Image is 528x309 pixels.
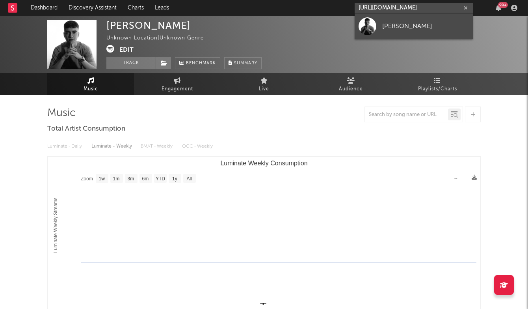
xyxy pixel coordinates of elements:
a: Benchmark [175,57,220,69]
button: 99+ [496,5,501,11]
a: Live [221,73,307,95]
span: Playlists/Charts [418,84,457,94]
span: Music [84,84,98,94]
text: → [454,176,458,181]
span: Audience [339,84,363,94]
a: Playlists/Charts [394,73,481,95]
a: Music [47,73,134,95]
button: Edit [119,45,134,55]
text: 1m [113,176,120,182]
input: Search for artists [355,3,473,13]
text: 6m [142,176,149,182]
span: Benchmark [186,59,216,68]
span: Live [259,84,269,94]
text: All [186,176,191,182]
text: 3m [128,176,134,182]
a: [PERSON_NAME] [355,13,473,39]
text: Zoom [81,176,93,182]
text: 1w [99,176,105,182]
text: 1y [172,176,177,182]
span: Engagement [162,84,193,94]
div: 99 + [498,2,508,8]
div: [PERSON_NAME] [106,20,191,31]
a: Audience [307,73,394,95]
input: Search by song name or URL [365,112,448,118]
span: Summary [234,61,257,66]
text: Luminate Weekly Streams [53,198,58,253]
div: [PERSON_NAME] [382,21,469,31]
text: YTD [156,176,165,182]
a: Engagement [134,73,221,95]
button: Track [106,57,156,69]
span: Total Artist Consumption [47,124,125,134]
text: Luminate Weekly Consumption [220,160,307,167]
div: Unknown Location | Unknown Genre [106,34,213,43]
button: Summary [224,57,262,69]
